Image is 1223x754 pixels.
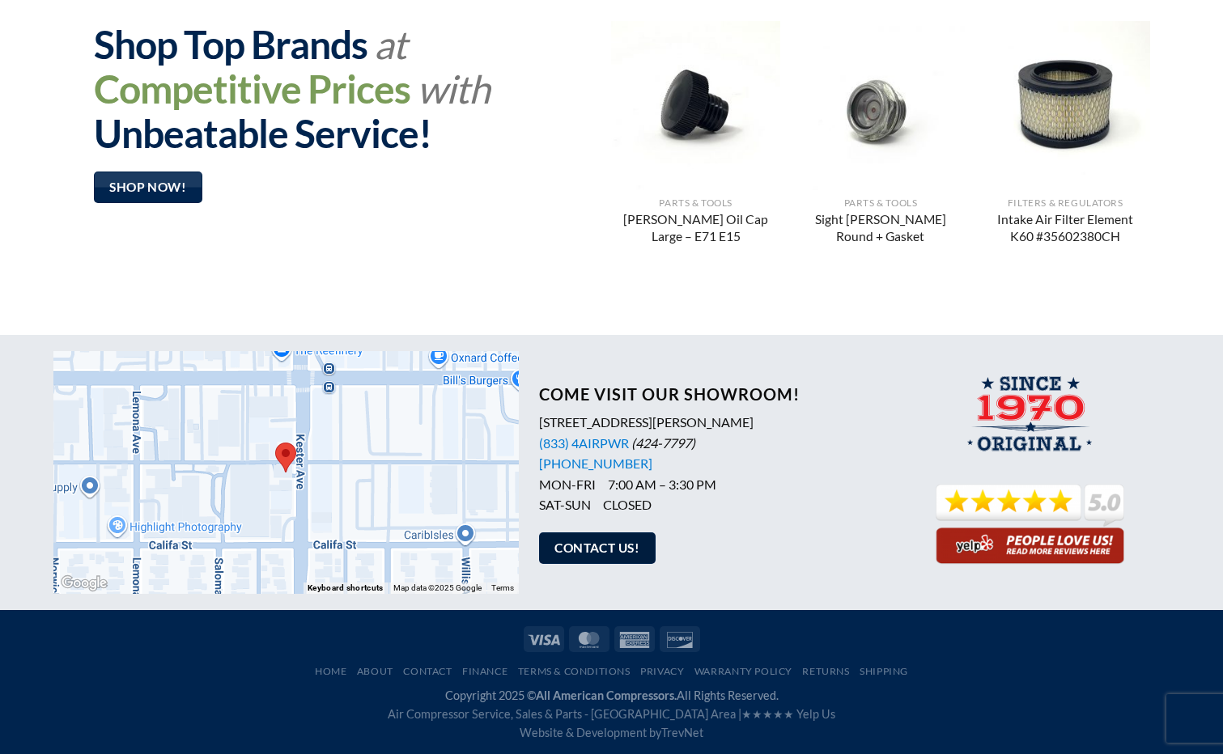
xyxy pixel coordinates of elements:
[388,707,835,739] span: Air Compressor Service, Sales & Parts - [GEOGRAPHIC_DATA] Area | Website & Development by
[94,110,431,156] strong: Unbeatable Service!
[860,665,908,677] a: Shipping
[631,435,695,451] i: (424-7797)
[417,66,490,112] em: with
[611,21,780,190] img: Curtis Oil Cap Large - E71 E15
[619,211,772,247] a: [PERSON_NAME] Oil Cap Large – E71 E15
[315,665,346,677] a: Home
[661,726,703,739] a: TrevNet
[462,665,507,677] a: Finance
[539,384,891,404] h3: Come Visit Our Showroom!
[619,197,772,209] p: Parts & Tools
[796,21,966,190] img: Sight Glass Curtis Round + Gasket
[539,435,629,451] a: (833) 4AIRPWR
[539,455,652,471] a: [PHONE_NUMBER]
[989,211,1142,247] a: Intake Air Filter Element K60 #35602380CH
[403,665,452,677] a: Contact
[741,707,835,721] a: ★★★★★ Yelp Us
[57,573,111,594] img: Google
[308,582,383,594] button: Keyboard shortcuts
[357,665,393,677] a: About
[802,665,849,677] a: Returns
[981,21,1150,190] img: Intake Air Filter Element K60 #35602380CH
[805,197,958,209] p: Parts & Tools
[57,573,111,594] a: Open this area in Google Maps (opens a new window)
[518,665,631,677] a: Terms & Conditions
[694,665,792,677] a: Warranty Policy
[393,583,482,592] span: Map data ©2025 Google
[805,211,958,247] a: Sight [PERSON_NAME] Round + Gasket
[536,688,677,702] strong: All American Compressors.
[94,66,410,112] strong: Competitive Prices
[94,172,202,203] a: Shop Now!
[640,665,684,677] a: Privacy
[539,532,656,564] a: Contact Us!
[491,583,514,592] a: Terms (opens in new tab)
[374,21,406,67] em: at
[539,412,891,515] p: [STREET_ADDRESS][PERSON_NAME] MON-FRI 7:00 AM – 3:30 PM SAT-SUN CLOSED
[989,197,1142,209] p: Filters & Regulators
[962,375,1100,462] img: The Original All American Compressors
[554,538,639,558] span: Contact Us!
[53,686,1170,742] div: Copyright 2025 © All Rights Reserved.
[94,21,367,67] strong: Shop Top Brands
